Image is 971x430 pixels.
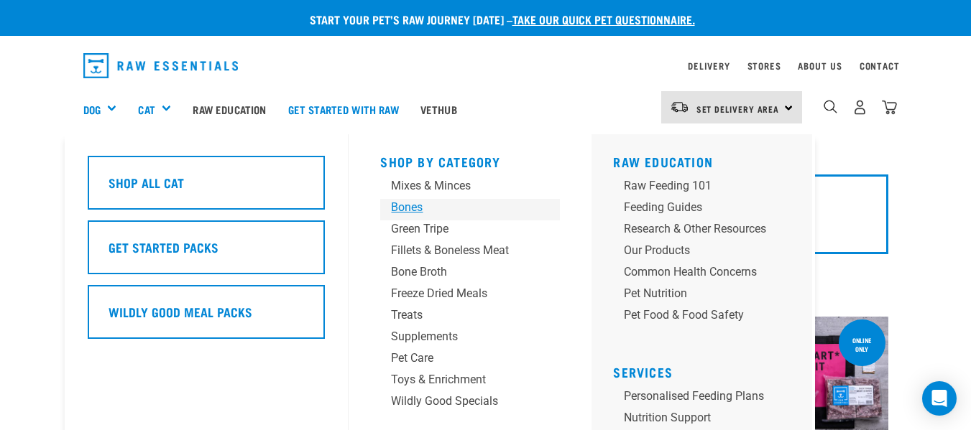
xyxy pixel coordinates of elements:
div: Feeding Guides [624,199,766,216]
div: Research & Other Resources [624,220,766,238]
a: About Us [798,63,842,68]
div: Open Intercom Messenger [922,381,957,416]
a: Pet Nutrition [613,285,801,307]
div: Our Products [624,242,766,259]
a: Supplements [380,328,560,350]
h5: Services [613,365,801,376]
a: Stores [747,63,781,68]
span: Set Delivery Area [696,106,780,111]
div: Supplements [391,328,525,345]
a: Shop All Cat [88,156,325,220]
a: Raw Education [613,158,713,165]
a: Treats [380,307,560,328]
a: Toys & Enrichment [380,371,560,393]
a: Contact [860,63,900,68]
div: Bones [391,199,525,216]
div: Pet Nutrition [624,285,766,302]
img: home-icon-1@2x.png [824,100,837,113]
a: Wildly Good Specials [380,393,560,414]
div: Pet Food & Food Safety [624,307,766,324]
h5: Shop By Category [380,154,560,166]
img: Raw Essentials Logo [83,53,239,78]
h5: Wildly Good Meal Packs [109,302,252,321]
div: Bone Broth [391,263,525,281]
a: Pet Care [380,350,560,371]
a: Green Tripe [380,220,560,242]
a: Pet Food & Food Safety [613,307,801,328]
div: Freeze Dried Meals [391,285,525,302]
div: Fillets & Boneless Meat [391,242,525,259]
div: Treats [391,307,525,324]
a: Personalised Feeding Plans [613,388,801,409]
div: Pet Care [391,350,525,367]
a: Cat [138,101,155,118]
a: Fillets & Boneless Meat [380,242,560,263]
a: Dog [83,101,101,118]
a: Get started with Raw [277,80,410,138]
a: Freeze Dried Meals [380,285,560,307]
a: Raw Feeding 101 [613,177,801,199]
a: Wildly Good Meal Packs [88,285,325,350]
div: Toys & Enrichment [391,371,525,388]
a: Feeding Guides [613,199,801,220]
h5: Get Started Packs [109,238,218,256]
a: take our quick pet questionnaire. [512,16,695,22]
a: Mixes & Minces [380,177,560,199]
a: Our Products [613,242,801,263]
a: Get Started Packs [88,220,325,285]
a: Common Health Concerns [613,263,801,285]
div: Mixes & Minces [391,177,525,195]
nav: dropdown navigation [72,47,900,84]
a: Raw Education [182,80,277,138]
img: home-icon@2x.png [882,100,897,115]
div: Common Health Concerns [624,263,766,281]
a: Bone Broth [380,263,560,285]
h5: Shop All Cat [109,173,184,192]
div: Raw Feeding 101 [624,177,766,195]
a: Research & Other Resources [613,220,801,242]
img: user.png [852,100,868,115]
a: Vethub [410,80,468,138]
img: van-moving.png [670,101,689,113]
div: Wildly Good Specials [391,393,525,410]
div: Green Tripe [391,220,525,238]
div: online only [839,329,885,360]
a: Delivery [688,63,730,68]
a: Bones [380,199,560,220]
